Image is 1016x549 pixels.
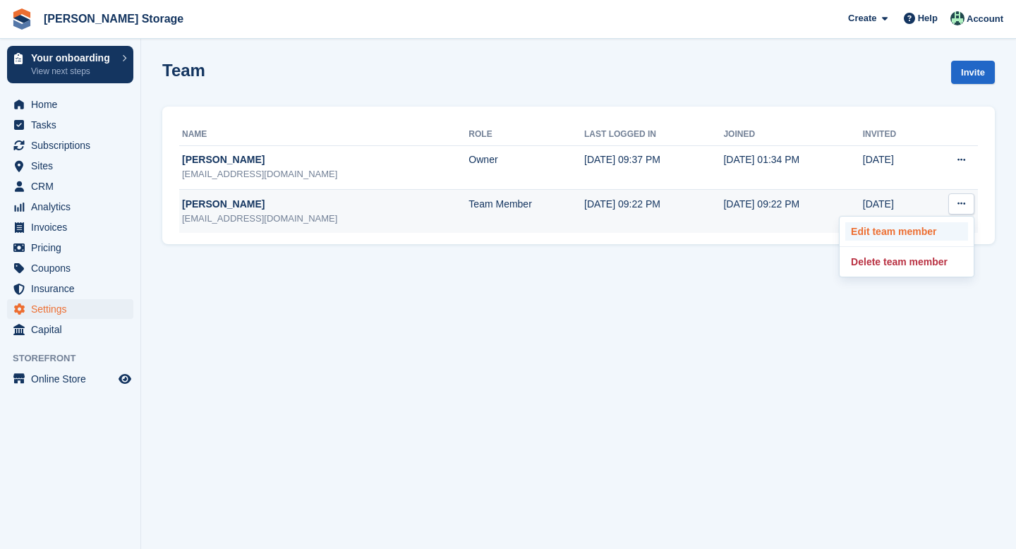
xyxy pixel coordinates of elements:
[7,156,133,176] a: menu
[7,115,133,135] a: menu
[848,11,876,25] span: Create
[31,65,115,78] p: View next steps
[7,135,133,155] a: menu
[182,212,468,226] div: [EMAIL_ADDRESS][DOMAIN_NAME]
[31,320,116,339] span: Capital
[468,189,584,233] td: Team Member
[179,123,468,146] th: Name
[468,123,584,146] th: Role
[918,11,938,25] span: Help
[584,145,723,189] td: [DATE] 09:37 PM
[7,197,133,217] a: menu
[7,46,133,83] a: Your onboarding View next steps
[31,258,116,278] span: Coupons
[845,253,968,271] a: Delete team member
[31,238,116,258] span: Pricing
[31,115,116,135] span: Tasks
[863,145,924,189] td: [DATE]
[7,279,133,298] a: menu
[7,176,133,196] a: menu
[7,95,133,114] a: menu
[967,12,1003,26] span: Account
[31,53,115,63] p: Your onboarding
[182,197,468,212] div: [PERSON_NAME]
[31,217,116,237] span: Invoices
[38,7,189,30] a: [PERSON_NAME] Storage
[845,222,968,241] a: Edit team member
[951,61,995,84] a: Invite
[31,369,116,389] span: Online Store
[7,299,133,319] a: menu
[31,197,116,217] span: Analytics
[863,123,924,146] th: Invited
[31,156,116,176] span: Sites
[31,279,116,298] span: Insurance
[162,61,205,80] h1: Team
[584,189,723,233] td: [DATE] 09:22 PM
[468,145,584,189] td: Owner
[723,145,862,189] td: [DATE] 01:34 PM
[116,370,133,387] a: Preview store
[31,95,116,114] span: Home
[723,189,862,233] td: [DATE] 09:22 PM
[7,238,133,258] a: menu
[31,135,116,155] span: Subscriptions
[31,299,116,319] span: Settings
[182,152,468,167] div: [PERSON_NAME]
[950,11,964,25] img: Nicholas Pain
[13,351,140,366] span: Storefront
[182,167,468,181] div: [EMAIL_ADDRESS][DOMAIN_NAME]
[31,176,116,196] span: CRM
[584,123,723,146] th: Last logged in
[7,369,133,389] a: menu
[7,320,133,339] a: menu
[723,123,862,146] th: Joined
[11,8,32,30] img: stora-icon-8386f47178a22dfd0bd8f6a31ec36ba5ce8667c1dd55bd0f319d3a0aa187defe.svg
[863,189,924,233] td: [DATE]
[7,258,133,278] a: menu
[7,217,133,237] a: menu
